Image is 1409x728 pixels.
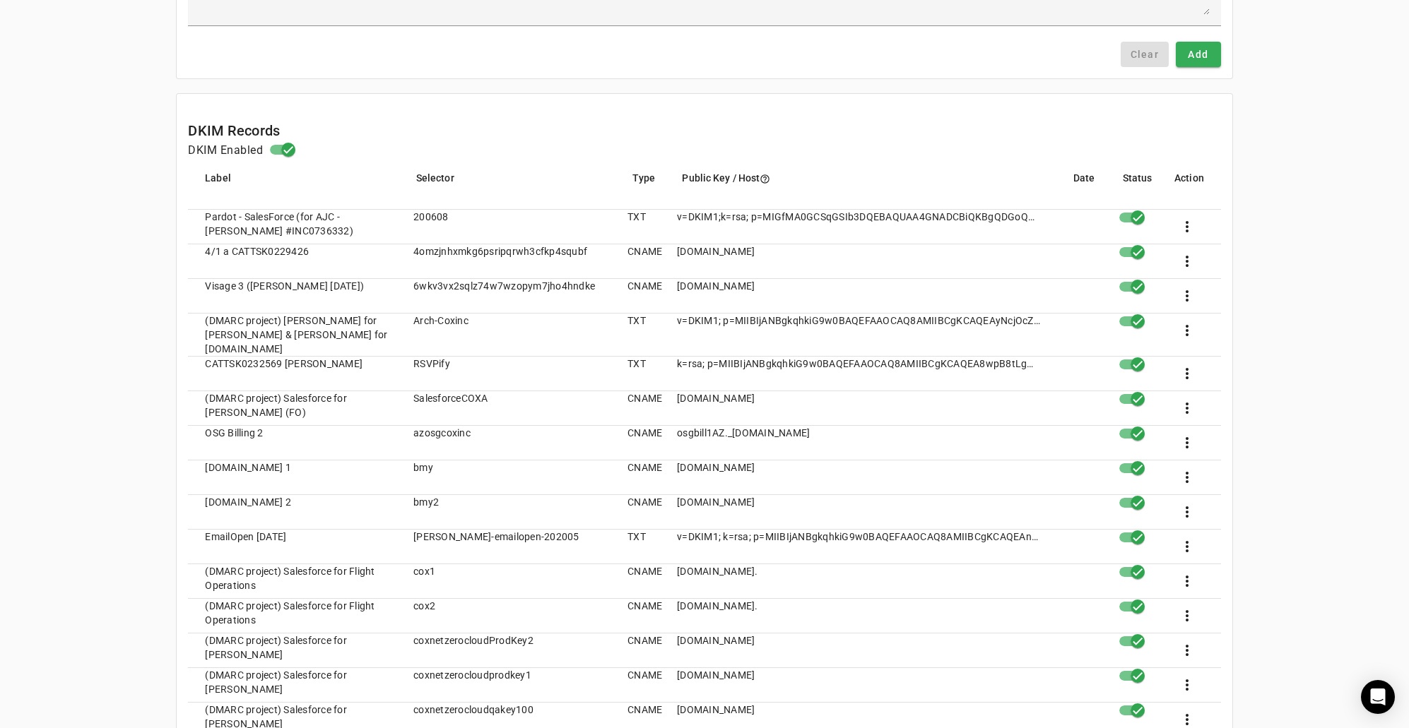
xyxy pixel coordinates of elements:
mat-cell: CNAME [616,564,666,599]
mat-cell: CNAME [616,279,666,314]
button: Add [1176,42,1221,67]
mat-cell: (DMARC project) Salesforce for [PERSON_NAME] (FO) [188,391,402,426]
div: Open Intercom Messenger [1361,680,1395,714]
mat-cell: [PERSON_NAME]-emailopen-202005 [402,530,616,564]
mat-cell: [DOMAIN_NAME]. [666,564,1051,599]
mat-cell: Arch-Coxinc [402,314,616,357]
mat-cell: (DMARC project) [PERSON_NAME] for [PERSON_NAME] & [PERSON_NAME] for [DOMAIN_NAME] [188,314,402,357]
mat-cell: [DOMAIN_NAME] [666,244,1051,279]
mat-cell: CNAME [616,460,666,495]
mat-cell: (DMARC project) Salesforce for Flight Operations [188,564,402,599]
mat-cell: TXT [616,314,666,357]
mat-cell: (DMARC project) Salesforce for Flight Operations [188,599,402,633]
mat-cell: (DMARC project) Salesforce for [PERSON_NAME] [188,633,402,668]
mat-cell: SalesforceCOXA [402,391,616,426]
mat-cell: [DOMAIN_NAME] [666,279,1051,314]
mat-cell: v=DKIM1; k=rsa; p=MIIBIjANBgkqhkiG9w0BAQEFAAOCAQ8AMIIBCgKCAQEAn61nCZQhiW/XVKgWtzCMJmjL/2fCqNPj0MW... [666,530,1051,564]
mat-cell: RSVPify [402,357,616,391]
mat-cell: [DOMAIN_NAME] [666,460,1051,495]
mat-cell: (DMARC project) Salesforce for [PERSON_NAME] [188,668,402,703]
mat-cell: azosgcoxinc [402,426,616,460]
mat-cell: cox2 [402,599,616,633]
mat-cell: [DOMAIN_NAME] 2 [188,495,402,530]
mat-cell: TXT [616,210,666,244]
mat-header-cell: Selector [405,170,622,210]
mat-header-cell: Date [1062,170,1112,210]
mat-cell: [DOMAIN_NAME] [666,633,1051,668]
mat-cell: CNAME [616,599,666,633]
mat-cell: CNAME [616,244,666,279]
mat-cell: Visage 3 ([PERSON_NAME] [DATE]) [188,279,402,314]
mat-cell: k=rsa; p=MIIBIjANBgkqhkiG9w0BAQEFAAOCAQ8AMIIBCgKCAQEA8wpB8tLgmWO4N5Xvnid6qGC+HHbWjrmvmhPfqIAdJ93b... [666,357,1051,391]
mat-cell: CATTSK0232569 [PERSON_NAME] [188,357,402,391]
mat-cell: 200608 [402,210,616,244]
mat-cell: 4omzjnhxmkg6psripqrwh3cfkp4squbf [402,244,616,279]
mat-header-cell: Status [1112,170,1164,210]
mat-cell: CNAME [616,668,666,703]
h4: DKIM Enabled [188,142,263,159]
span: Add [1188,47,1208,61]
mat-header-cell: Label [188,170,405,210]
mat-cell: [DOMAIN_NAME] [666,391,1051,426]
mat-card-title: DKIM Records [188,119,280,142]
mat-cell: [DOMAIN_NAME] 1 [188,460,402,495]
mat-header-cell: Type [621,170,671,210]
mat-header-cell: Public Key / Host [671,170,1061,210]
mat-cell: OSG Billing 2 [188,426,402,460]
mat-cell: coxnetzerocloudProdKey2 [402,633,616,668]
mat-cell: cox1 [402,564,616,599]
mat-cell: TXT [616,530,666,564]
mat-cell: bmy [402,460,616,495]
mat-cell: CNAME [616,426,666,460]
mat-cell: coxnetzerocloudprodkey1 [402,668,616,703]
mat-cell: Pardot - SalesForce (for AJC - [PERSON_NAME] #INC0736332) [188,210,402,244]
mat-cell: 6wkv3vx2sqlz74w7wzopym7jho4hndke [402,279,616,314]
mat-cell: CNAME [616,633,666,668]
i: help_outline [760,174,770,184]
mat-cell: [DOMAIN_NAME] [666,668,1051,703]
mat-cell: bmy2 [402,495,616,530]
mat-cell: CNAME [616,391,666,426]
mat-cell: 4/1 a CATTSK0229426 [188,244,402,279]
mat-cell: [DOMAIN_NAME] [666,495,1051,530]
mat-header-cell: Action [1163,170,1221,210]
mat-cell: v=DKIM1;k=rsa; p=MIGfMA0GCSqGSIb3DQEBAQUAA4GNADCBiQKBgQDGoQCNwAQdJBy23MrShs1EuHqK/dtDC33QrTqgWd9C... [666,210,1051,244]
mat-cell: TXT [616,357,666,391]
mat-cell: EmailOpen [DATE] [188,530,402,564]
mat-cell: v=DKIM1; p=MIIBIjANBgkqhkiG9w0BAQEFAAOCAQ8AMIIBCgKCAQEAyNcjOcZuPL/BCgzgsqIlfxQTuDTFHE1wUaH0qHGy8M... [666,314,1051,357]
mat-cell: CNAME [616,495,666,530]
mat-cell: [DOMAIN_NAME]. [666,599,1051,633]
mat-cell: osgbill1AZ._[DOMAIN_NAME] [666,426,1051,460]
